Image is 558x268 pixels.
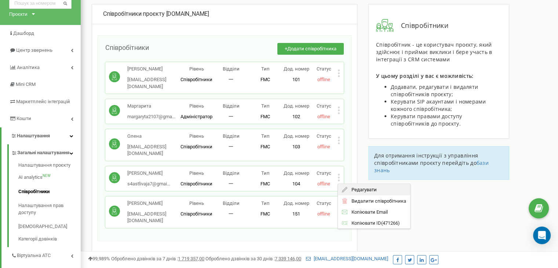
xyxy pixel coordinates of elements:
span: Додати співробітника [287,46,336,51]
span: 一 [229,114,233,119]
span: Відділи [223,133,240,139]
span: Відділи [223,103,240,109]
p: 103 [282,144,310,151]
span: Керувати SIP акаунтами і номерами кожного співробітника; [391,98,486,112]
span: Співробітники проєкту [103,10,165,17]
span: Співробітники [394,21,448,30]
span: Співробітники [180,181,212,186]
span: Віртуальна АТС [17,252,51,259]
span: margaryta2107@gma... [127,114,175,119]
span: offline [317,114,330,119]
span: Тип [261,103,270,109]
span: Співробітники [180,211,212,217]
span: offline [317,211,330,217]
span: Рівень [189,103,204,109]
span: Керувати правами доступу співробітників до проєкту. [391,113,462,127]
p: Олена [127,133,179,140]
span: Співробітники [180,144,212,149]
a: бази знань [374,159,489,174]
span: Відділи [223,66,240,72]
span: offline [317,77,330,82]
span: Співробітники [180,77,212,82]
span: Тип [261,133,270,139]
span: offline [317,144,330,149]
u: 1 719 357,00 [178,256,204,261]
a: Загальні налаштування [11,144,81,159]
span: s4astlivaja7@gmai... [127,181,170,186]
span: Статус [316,66,331,72]
a: Категорії дзвінків [18,234,81,243]
p: [PERSON_NAME] [127,200,179,207]
span: Адміністратор [180,114,212,119]
span: Дод. номер [283,66,309,72]
span: 一 [229,211,233,217]
span: Кошти [17,116,31,121]
span: Статус [316,103,331,109]
span: 一 [229,181,233,186]
span: Статус [316,170,331,176]
span: Дод. номер [283,170,309,176]
div: [DOMAIN_NAME] [103,10,346,18]
span: Центр звернень [16,47,52,53]
span: Аналiтика [17,65,40,70]
span: Статус [316,200,331,206]
p: 101 [282,76,310,83]
span: offline [317,181,330,186]
span: 一 [229,144,233,149]
span: Співробітники [105,44,149,51]
span: Дашборд [13,30,34,36]
button: +Додати співробітника [277,43,344,55]
span: Mini CRM [16,82,36,87]
p: [PERSON_NAME] [127,66,179,73]
span: Маркетплейс інтеграцій [16,99,70,104]
span: FMC [260,181,270,186]
a: Налаштування прав доступу [18,199,81,220]
span: Статус [316,133,331,139]
p: 151 [282,211,310,218]
a: Співробітники [18,185,81,199]
u: 7 339 146,00 [275,256,301,261]
span: Відділи [223,200,240,206]
span: Рівень [189,66,204,72]
span: Оброблено дзвінків за 30 днів : [205,256,301,261]
span: [EMAIL_ADDRESS][DOMAIN_NAME] [127,211,166,224]
span: Тип [261,66,270,72]
span: Дод. номер [283,133,309,139]
span: FMC [260,77,270,82]
span: FMC [260,211,270,217]
span: 99,989% [88,256,110,261]
span: 一 [229,77,233,82]
span: Видалити співробітника [347,198,406,203]
span: Рівень [189,200,204,206]
span: Рівень [189,133,204,139]
span: Загальні налаштування [17,149,69,156]
span: Тип [261,200,270,206]
a: Налаштування [1,127,81,145]
p: 104 [282,181,310,188]
span: Відділи [223,170,240,176]
a: Налаштування проєкту [18,162,81,171]
p: 102 [282,113,310,120]
span: Оброблено дзвінків за 7 днів : [111,256,204,261]
span: Рівень [189,170,204,176]
a: [EMAIL_ADDRESS][DOMAIN_NAME] [306,256,388,261]
span: Дод. номер [283,200,309,206]
p: [PERSON_NAME] [127,170,170,177]
div: Open Intercom Messenger [533,227,551,244]
span: Для отримання інструкції з управління співробітниками проєкту перейдіть до [374,152,478,166]
div: Проєкти [9,11,28,18]
span: Налаштування [17,133,50,138]
span: [EMAIL_ADDRESS][DOMAIN_NAME] [127,144,166,156]
a: [DEMOGRAPHIC_DATA] [18,220,81,234]
span: У цьому розділі у вас є можливість: [376,72,474,79]
span: [EMAIL_ADDRESS][DOMAIN_NAME] [127,77,166,89]
p: Маргарита [127,103,175,110]
span: Додавати, редагувати і видаляти співробітників проєкту; [391,83,478,98]
span: FMC [260,144,270,149]
a: Віртуальна АТС [11,247,81,262]
span: Дод. номер [283,103,309,109]
span: FMC [260,114,270,119]
span: Тип [261,170,270,176]
span: Співробітник - це користувач проєкту, який здійснює і приймає виклики і бере участь в інтеграції ... [376,41,492,63]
